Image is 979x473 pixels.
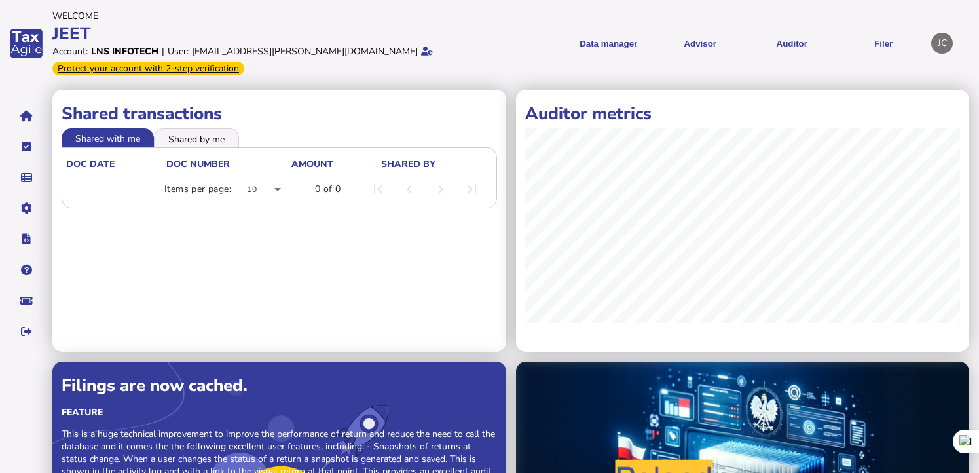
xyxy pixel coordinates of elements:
[62,102,497,125] h1: Shared transactions
[21,178,32,178] i: Data manager
[291,158,380,170] div: Amount
[91,45,158,58] div: LNS INFOTECH
[62,128,154,147] li: Shared with me
[381,158,435,170] div: shared by
[842,28,925,60] button: Filer
[62,374,497,397] div: Filings are now cached.
[66,158,165,170] div: doc date
[52,22,485,45] div: JEET
[62,406,497,419] div: Feature
[12,256,40,284] button: Help pages
[492,28,925,60] menu: navigate products
[52,45,88,58] div: Account:
[12,318,40,345] button: Sign out
[12,133,40,161] button: Tasks
[166,158,230,170] div: doc number
[291,158,333,170] div: Amount
[12,287,40,314] button: Raise a support ticket
[66,158,115,170] div: doc date
[421,47,433,56] i: Email verified
[315,183,341,196] div: 0 of 0
[192,45,418,58] div: [EMAIL_ADDRESS][PERSON_NAME][DOMAIN_NAME]
[12,164,40,191] button: Data manager
[52,62,244,75] div: From Oct 1, 2025, 2-step verification will be required to login. Set it up now...
[12,225,40,253] button: Developer hub links
[659,28,741,60] button: Shows a dropdown of VAT Advisor options
[567,28,650,60] button: Shows a dropdown of Data manager options
[12,195,40,222] button: Manage settings
[931,33,953,54] div: Profile settings
[168,45,189,58] div: User:
[12,102,40,130] button: Home
[381,158,490,170] div: shared by
[164,183,231,196] div: Items per page:
[52,10,485,22] div: Welcome
[525,102,961,125] h1: Auditor metrics
[166,158,290,170] div: doc number
[750,28,833,60] button: Auditor
[162,45,164,58] div: |
[154,128,239,147] li: Shared by me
